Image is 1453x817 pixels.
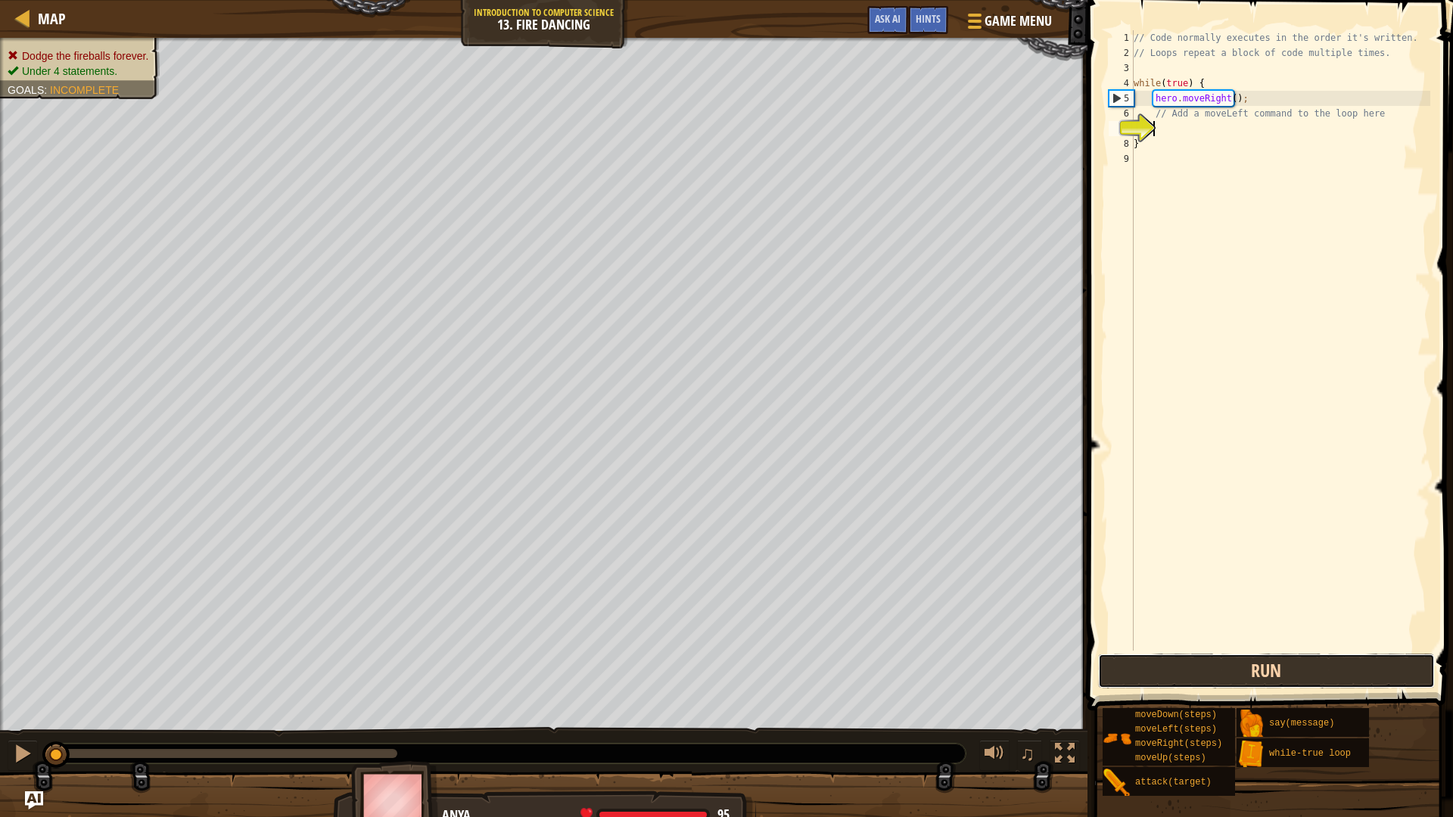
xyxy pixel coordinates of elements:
[1237,710,1265,738] img: portrait.png
[1135,753,1206,763] span: moveUp(steps)
[44,84,50,96] span: :
[1237,740,1265,769] img: portrait.png
[1109,30,1134,45] div: 1
[8,48,148,64] li: Dodge the fireballs forever.
[956,6,1061,42] button: Game Menu
[1109,76,1134,91] div: 4
[38,8,66,29] span: Map
[1109,91,1134,106] div: 5
[979,740,1010,771] button: Adjust volume
[916,11,941,26] span: Hints
[1135,777,1212,787] span: attack(target)
[8,84,44,96] span: Goals
[1109,121,1134,136] div: 7
[30,8,66,29] a: Map
[1109,61,1134,76] div: 3
[1050,740,1080,771] button: Toggle fullscreen
[985,11,1052,31] span: Game Menu
[1109,45,1134,61] div: 2
[1109,136,1134,151] div: 8
[1135,738,1222,749] span: moveRight(steps)
[1109,106,1134,121] div: 6
[1269,718,1334,728] span: say(message)
[22,50,148,62] span: Dodge the fireballs forever.
[1135,710,1217,720] span: moveDown(steps)
[1103,769,1131,797] img: portrait.png
[50,84,119,96] span: Incomplete
[1109,151,1134,166] div: 9
[867,6,908,34] button: Ask AI
[875,11,901,26] span: Ask AI
[1103,724,1131,753] img: portrait.png
[1098,654,1435,688] button: Run
[1017,740,1043,771] button: ♫
[1269,748,1351,759] span: while-true loop
[1020,742,1035,765] span: ♫
[25,791,43,809] button: Ask AI
[1135,724,1217,735] span: moveLeft(steps)
[8,740,38,771] button: Ctrl + P: Pause
[8,64,148,79] li: Under 4 statements.
[22,65,117,77] span: Under 4 statements.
